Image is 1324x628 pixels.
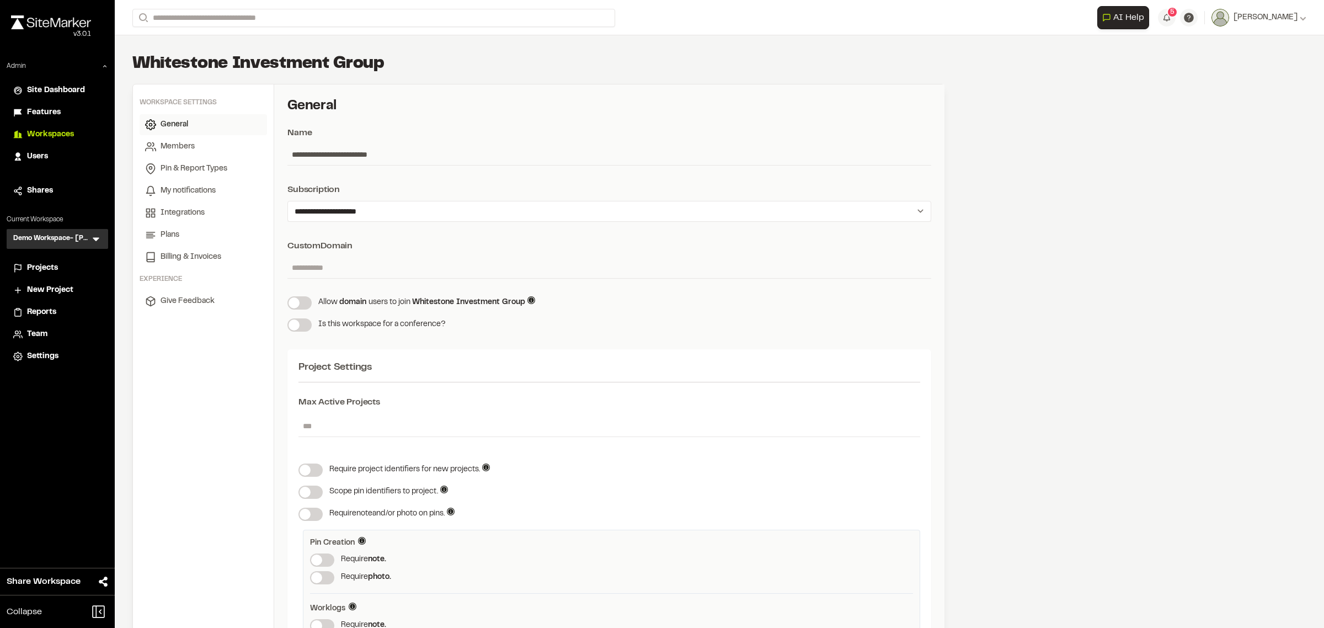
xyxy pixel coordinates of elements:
[368,574,391,581] span: photo.
[13,151,102,163] a: Users
[7,61,26,71] p: Admin
[1170,7,1174,17] span: 5
[341,571,391,584] div: Require
[140,225,267,246] a: Plans
[318,296,525,310] div: Allow users to join
[7,215,108,225] p: Current Workspace
[7,605,42,619] span: Collapse
[1113,11,1144,24] span: AI Help
[298,360,920,375] div: Project Settings
[140,180,267,201] a: My notifications
[161,185,216,197] span: My notifications
[27,284,73,296] span: New Project
[310,603,913,615] div: Worklogs
[132,53,385,75] h1: Whitestone Investment Group
[13,262,102,274] a: Projects
[161,295,215,307] span: Give Feedback
[329,508,445,521] div: Require note and/or photo on pins.
[27,328,47,340] span: Team
[11,15,91,29] img: rebrand.png
[1097,6,1154,29] div: Open AI Assistant
[140,136,267,157] a: Members
[140,158,267,179] a: Pin & Report Types
[161,141,195,153] span: Members
[161,207,205,219] span: Integrations
[27,107,61,119] span: Features
[161,229,179,241] span: Plans
[318,318,446,332] div: Is this workspace for a conference?
[140,291,267,312] a: Give Feedback
[140,98,267,108] div: Workspace settings
[329,486,438,499] div: Scope pin identifiers to project.
[11,29,91,39] div: Oh geez...please don't...
[27,151,48,163] span: Users
[1211,9,1229,26] img: User
[329,464,480,477] div: Require project identifiers for new projects.
[287,183,931,196] div: Subscription
[13,233,90,244] h3: Demo Workspace- [PERSON_NAME]
[1211,9,1306,26] button: [PERSON_NAME]
[140,274,267,284] div: Experience
[132,9,152,27] button: Search
[339,299,369,306] span: domain
[412,299,525,306] span: Whitestone Investment Group
[298,396,920,409] div: Max Active Projects
[27,350,58,363] span: Settings
[161,119,188,131] span: General
[1234,12,1298,24] span: [PERSON_NAME]
[310,537,913,549] div: Pin Creation
[27,262,58,274] span: Projects
[13,129,102,141] a: Workspaces
[140,247,267,268] a: Billing & Invoices
[7,575,81,588] span: Share Workspace
[27,306,56,318] span: Reports
[27,84,85,97] span: Site Dashboard
[161,251,221,263] span: Billing & Invoices
[27,129,74,141] span: Workspaces
[161,163,227,175] span: Pin & Report Types
[140,114,267,135] a: General
[368,556,386,563] span: note .
[287,98,931,115] h2: General
[13,306,102,318] a: Reports
[13,107,102,119] a: Features
[341,554,386,567] div: Require
[287,126,931,140] div: Name
[13,185,102,197] a: Shares
[13,84,102,97] a: Site Dashboard
[13,328,102,340] a: Team
[27,185,53,197] span: Shares
[287,240,931,253] div: Custom Domain
[13,350,102,363] a: Settings
[13,284,102,296] a: New Project
[1097,6,1149,29] button: Open AI Assistant
[140,203,267,223] a: Integrations
[1158,9,1176,26] button: 5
